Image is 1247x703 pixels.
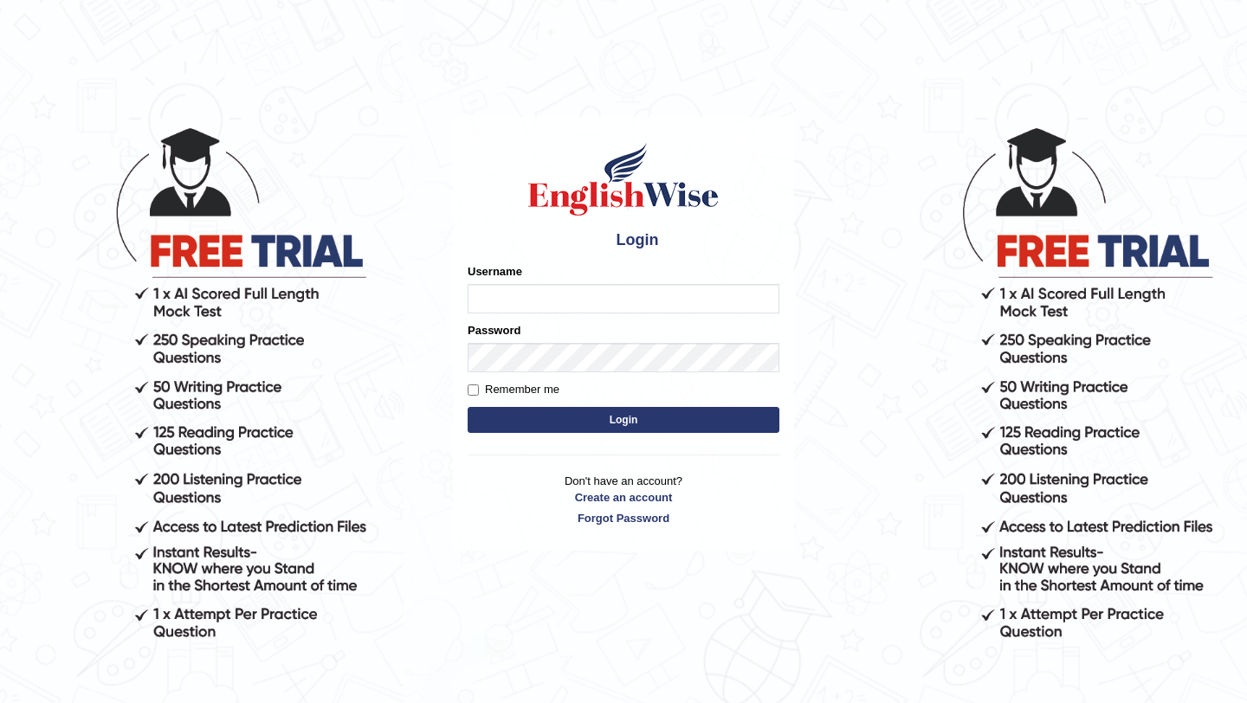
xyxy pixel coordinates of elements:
[468,473,779,526] p: Don't have an account?
[468,384,479,396] input: Remember me
[525,140,722,218] img: Logo of English Wise sign in for intelligent practice with AI
[468,263,522,280] label: Username
[468,510,779,526] a: Forgot Password
[468,381,559,398] label: Remember me
[468,407,779,433] button: Login
[468,227,779,255] h4: Login
[468,489,779,506] a: Create an account
[468,322,520,339] label: Password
